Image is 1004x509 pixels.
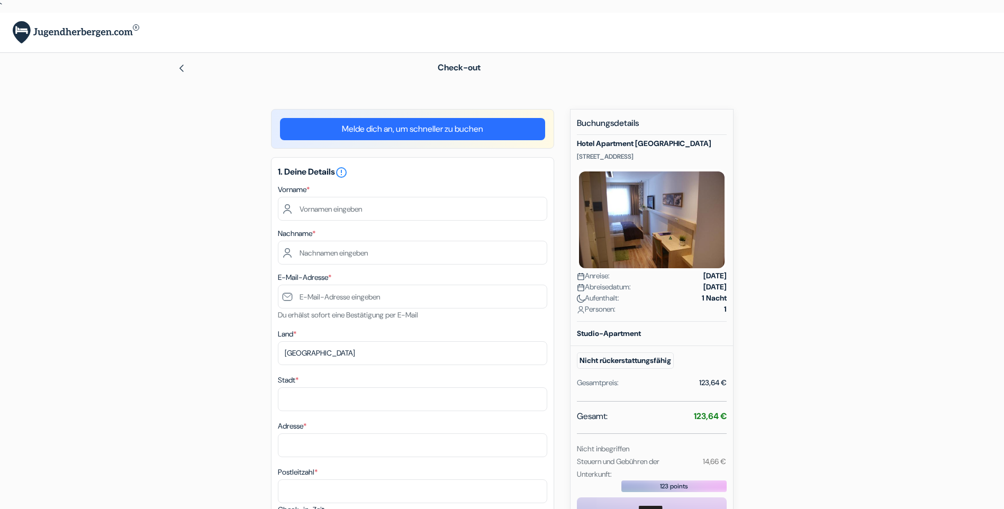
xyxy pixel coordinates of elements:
div: 123,64 € [699,377,727,388]
label: Vorname [278,184,310,195]
label: Stadt [278,375,299,386]
small: 14,66 € [703,457,726,466]
img: user_icon.svg [577,306,585,314]
h5: 1. Deine Details [278,166,547,179]
img: calendar.svg [577,272,585,280]
span: 123 points [660,481,688,491]
span: Aufenthalt: [577,293,619,304]
h5: Buchungsdetails [577,118,727,135]
a: error_outline [335,166,348,177]
label: Adresse [278,421,306,432]
span: Personen: [577,304,616,315]
label: Land [278,329,296,340]
small: Steuern und Gebühren der Unterkunft: [577,457,659,479]
input: Vornamen eingeben [278,197,547,221]
h5: Hotel Apartment [GEOGRAPHIC_DATA] [577,139,727,148]
span: Gesamt: [577,410,608,423]
small: Nicht inbegriffen [577,444,629,453]
small: Du erhälst sofort eine Bestätigung per E-Mail [278,310,418,320]
div: Gesamtpreis: [577,377,619,388]
span: Anreise: [577,270,610,281]
img: moon.svg [577,295,585,303]
a: Melde dich an, um schneller zu buchen [280,118,545,140]
span: Abreisedatum: [577,281,631,293]
img: Jugendherbergen.com [13,21,139,44]
img: calendar.svg [577,284,585,292]
strong: 1 Nacht [702,293,727,304]
label: E-Mail-Adresse [278,272,331,283]
span: Check-out [438,62,481,73]
label: Postleitzahl [278,467,318,478]
i: error_outline [335,166,348,179]
b: Studio-Apartment [577,329,641,338]
label: Nachname [278,228,315,239]
input: E-Mail-Adresse eingeben [278,285,547,308]
img: left_arrow.svg [177,64,186,72]
strong: [DATE] [703,270,727,281]
strong: [DATE] [703,281,727,293]
input: Nachnamen eingeben [278,241,547,265]
p: [STREET_ADDRESS] [577,152,727,161]
small: Nicht rückerstattungsfähig [577,352,674,369]
strong: 1 [724,304,727,315]
strong: 123,64 € [694,411,727,422]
